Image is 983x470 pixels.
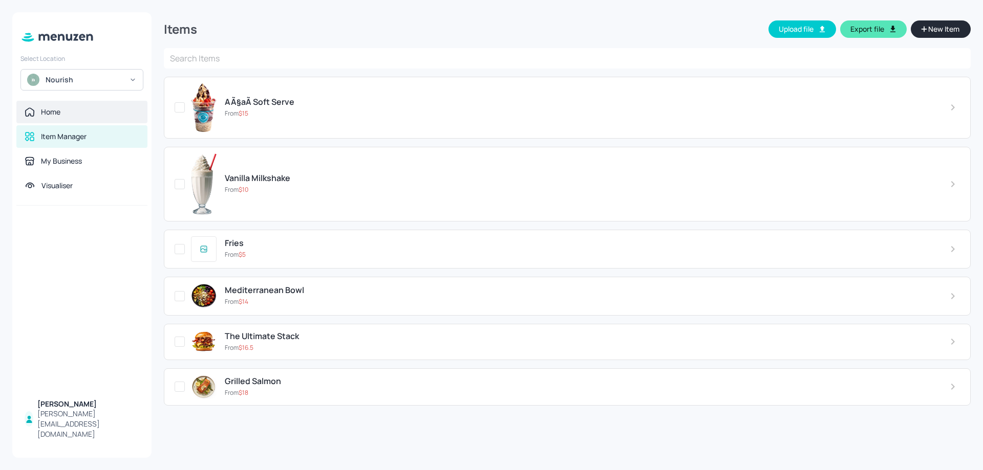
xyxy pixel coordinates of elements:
span: $ 5 [239,250,246,259]
span: $ 10 [239,185,248,194]
span: Grilled Salmon [225,376,281,386]
p: From [225,297,248,306]
img: 2024-05-17-1715905342425j87f841woo.png [191,330,217,353]
input: Search Items [164,48,971,69]
span: Vanilla Milkshake [225,173,290,183]
button: New Item [911,20,971,38]
div: Nourish [46,75,123,85]
div: Item Manager [41,131,87,142]
img: 2024-05-16-17159035562710ryh1khb4pla.png [191,375,217,399]
p: From [225,343,253,352]
span: $ 18 [239,388,248,397]
button: Export file [840,20,907,38]
img: 2024-08-25-17246293291217zw69qsp2k5.png [191,153,217,215]
span: $ 16.5 [239,343,253,352]
span: Fries [225,238,244,248]
span: AÃ§aÃ­ Soft Serve [225,97,294,107]
p: From [225,250,246,259]
img: avatar [27,74,39,86]
button: Upload file [768,20,836,38]
div: Visualiser [41,181,73,191]
div: [PERSON_NAME] [37,399,139,409]
span: Mediterranean Bowl [225,285,304,295]
p: From [225,109,248,118]
img: 2024-05-17-17159053907119o172h0jv97.png [191,283,217,309]
div: My Business [41,156,82,166]
span: $ 14 [239,297,248,306]
div: Items [164,21,197,37]
span: $ 15 [239,109,248,118]
span: The Ultimate Stack [225,331,299,341]
img: 2025-05-09-1746754704794k3csv8osvk.png [191,83,217,132]
span: New Item [927,24,960,35]
div: Home [41,107,60,117]
div: [PERSON_NAME][EMAIL_ADDRESS][DOMAIN_NAME] [37,409,139,439]
div: Select Location [20,54,143,63]
p: From [225,185,248,194]
p: From [225,388,248,397]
